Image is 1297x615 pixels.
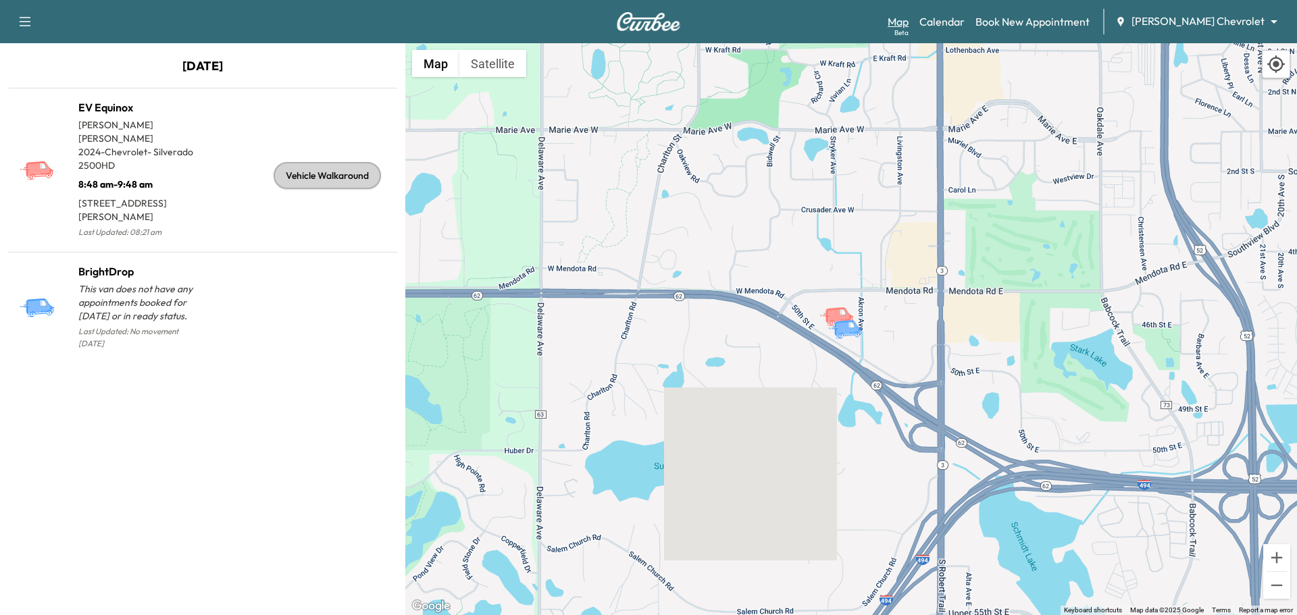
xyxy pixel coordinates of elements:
div: Beta [894,28,909,38]
gmp-advanced-marker: EV Equinox [819,292,866,316]
p: [STREET_ADDRESS][PERSON_NAME] [78,191,203,223]
p: This van does not have any appointments booked for [DATE] or in ready status. [78,282,203,323]
a: MapBeta [888,14,909,30]
a: Calendar [919,14,965,30]
button: Show street map [412,50,459,77]
a: Book New Appointment [975,14,1090,30]
p: Last Updated: No movement [DATE] [78,323,203,352]
div: Recenter map [1262,50,1290,78]
img: Curbee Logo [616,12,681,31]
div: Vehicle Walkaround [274,162,381,189]
h1: EV Equinox [78,99,203,115]
a: Terms [1212,606,1231,614]
p: 2024 - Chevrolet - Silverado 2500HD [78,145,203,172]
a: Report a map error [1239,606,1293,614]
a: Open this area in Google Maps (opens a new window) [409,597,453,615]
gmp-advanced-marker: BrightDrop [828,305,875,329]
img: Google [409,597,453,615]
button: Keyboard shortcuts [1064,606,1122,615]
span: [PERSON_NAME] Chevrolet [1131,14,1265,29]
button: Zoom out [1263,572,1290,599]
span: Map data ©2025 Google [1130,606,1204,614]
p: 8:48 am - 9:48 am [78,172,203,191]
button: Show satellite imagery [459,50,526,77]
button: Zoom in [1263,544,1290,571]
p: [PERSON_NAME] [PERSON_NAME] [78,118,203,145]
h1: BrightDrop [78,263,203,279]
p: Last Updated: 08:21 am [78,223,203,241]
